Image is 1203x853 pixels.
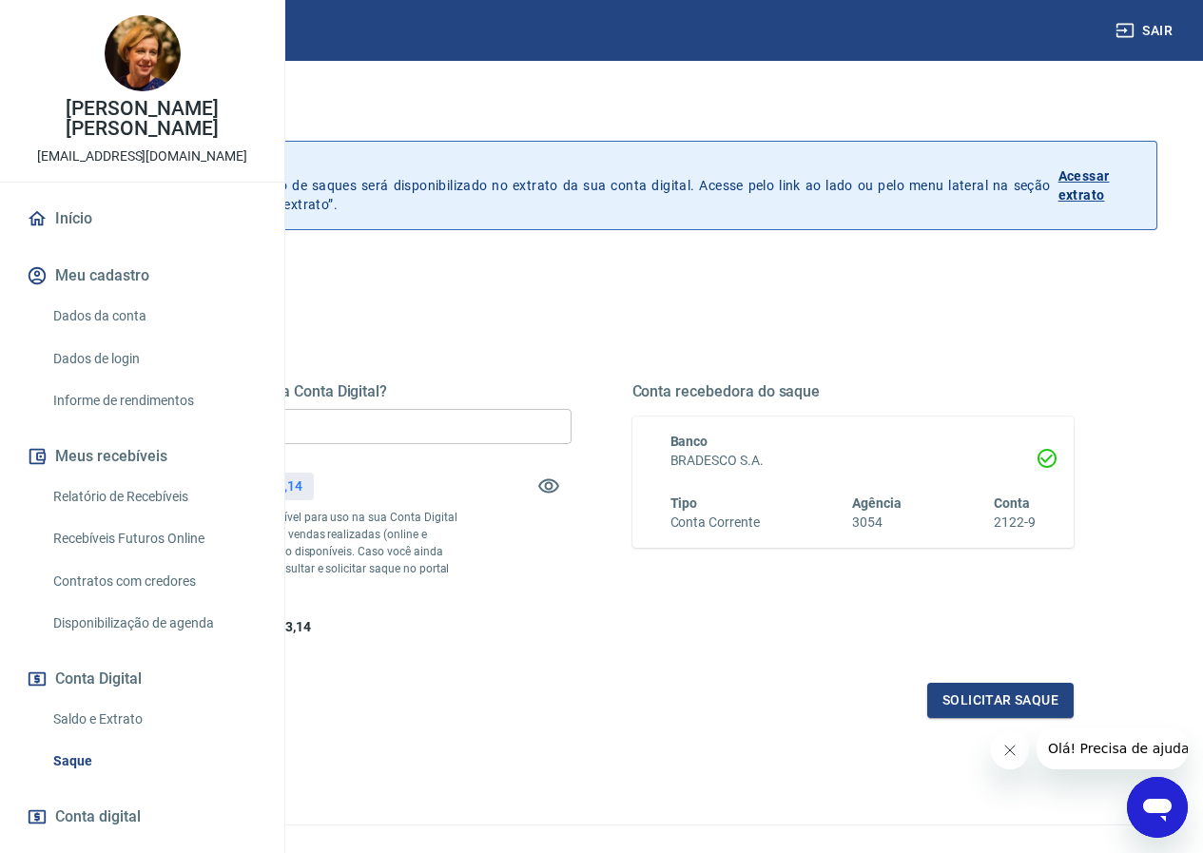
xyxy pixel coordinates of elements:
[231,476,301,496] p: R$ 4.263,14
[46,339,262,378] a: Dados de login
[994,513,1036,533] h6: 2122-9
[15,99,269,139] p: [PERSON_NAME] [PERSON_NAME]
[23,436,262,477] button: Meus recebíveis
[1112,13,1180,48] button: Sair
[1058,157,1141,214] a: Acessar extrato
[46,519,262,558] a: Recebíveis Futuros Online
[46,477,262,516] a: Relatório de Recebíveis
[11,13,160,29] span: Olá! Precisa de ajuda?
[23,198,262,240] a: Início
[927,683,1074,718] button: Solicitar saque
[103,157,1051,176] p: Histórico de saques
[994,495,1030,511] span: Conta
[1058,166,1141,204] p: Acessar extrato
[1127,777,1188,838] iframe: Botão para abrir a janela de mensagens
[632,382,1075,401] h5: Conta recebedora do saque
[1037,727,1188,769] iframe: Mensagem da empresa
[55,804,141,830] span: Conta digital
[23,658,262,700] button: Conta Digital
[37,146,247,166] p: [EMAIL_ADDRESS][DOMAIN_NAME]
[23,796,262,838] a: Conta digital
[670,451,1037,471] h6: BRADESCO S.A.
[852,513,902,533] h6: 3054
[670,434,708,449] span: Banco
[46,297,262,336] a: Dados da conta
[46,700,262,739] a: Saldo e Extrato
[46,381,262,420] a: Informe de rendimentos
[129,382,572,401] h5: Quanto deseja sacar da Conta Digital?
[852,495,902,511] span: Agência
[105,15,181,91] img: d6b8f0e0-9d68-45a7-aaab-e2ac221d5d60.jpeg
[46,99,1157,126] h3: Saque
[240,619,310,634] span: R$ 4.263,14
[670,495,698,511] span: Tipo
[46,742,262,781] a: Saque
[46,604,262,643] a: Disponibilização de agenda
[991,731,1029,769] iframe: Fechar mensagem
[670,513,760,533] h6: Conta Corrente
[46,562,262,601] a: Contratos com credores
[129,509,460,594] p: *Corresponde ao saldo disponível para uso na sua Conta Digital Vindi. Incluindo os valores das ve...
[103,157,1051,214] p: A partir de agora, o histórico de saques será disponibilizado no extrato da sua conta digital. Ac...
[23,255,262,297] button: Meu cadastro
